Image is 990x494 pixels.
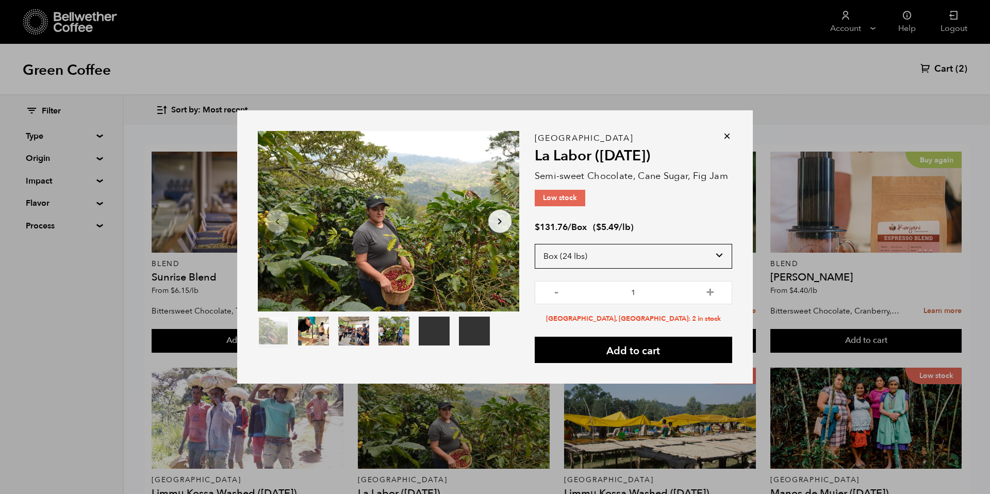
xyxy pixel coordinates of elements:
[29,17,51,25] div: v 4.0.25
[535,190,585,206] p: Low stock
[619,221,631,233] span: /lb
[27,27,113,35] div: Domain: [DOMAIN_NAME]
[596,221,601,233] span: $
[550,286,563,297] button: -
[535,221,568,233] bdi: 131.76
[535,337,732,363] button: Add to cart
[39,66,92,73] div: Domain Overview
[16,17,25,25] img: logo_orange.svg
[535,169,732,183] p: Semi-sweet Chocolate, Cane Sugar, Fig Jam
[103,65,111,73] img: tab_keywords_by_traffic_grey.svg
[704,286,717,297] button: +
[16,27,25,35] img: website_grey.svg
[596,221,619,233] bdi: 5.49
[535,314,732,324] li: [GEOGRAPHIC_DATA], [GEOGRAPHIC_DATA]: 2 in stock
[593,221,634,233] span: ( )
[535,221,540,233] span: $
[568,221,571,233] span: /
[535,147,732,165] h2: La Labor ([DATE])
[419,317,450,345] video: Your browser does not support the video tag.
[114,66,174,73] div: Keywords by Traffic
[28,65,36,73] img: tab_domain_overview_orange.svg
[571,221,587,233] span: Box
[459,317,490,345] video: Your browser does not support the video tag.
